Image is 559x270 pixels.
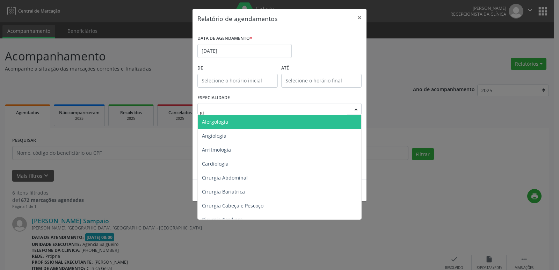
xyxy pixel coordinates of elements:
span: Cirurgia Cabeça e Pescoço [202,202,263,209]
input: Selecione o horário final [281,74,362,88]
span: Angiologia [202,132,226,139]
span: Alergologia [202,118,228,125]
input: Selecione o horário inicial [197,74,278,88]
span: Cirurgia Cardiaca [202,216,243,223]
span: Cardiologia [202,160,228,167]
span: Arritmologia [202,146,231,153]
button: Close [353,9,366,26]
label: De [197,63,278,74]
label: ATÉ [281,63,362,74]
input: Selecione uma data ou intervalo [197,44,292,58]
label: ESPECIALIDADE [197,93,230,103]
span: Cirurgia Bariatrica [202,188,245,195]
h5: Relatório de agendamentos [197,14,277,23]
label: DATA DE AGENDAMENTO [197,33,252,44]
span: Cirurgia Abdominal [202,174,248,181]
input: Seleciona uma especialidade [200,105,347,119]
